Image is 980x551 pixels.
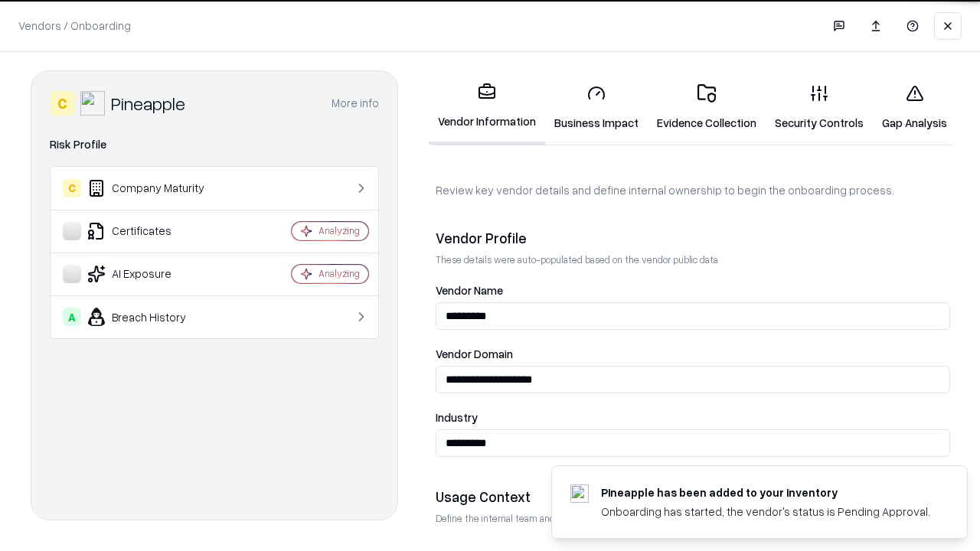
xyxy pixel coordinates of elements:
div: Company Maturity [63,179,246,197]
div: C [50,91,74,116]
label: Industry [436,412,950,423]
a: Business Impact [545,72,648,143]
div: AI Exposure [63,265,246,283]
div: Pineapple has been added to your inventory [601,484,930,500]
a: Evidence Collection [648,72,766,143]
div: Breach History [63,308,246,326]
img: Pineapple [80,91,105,116]
img: pineappleenergy.com [570,484,589,503]
div: Risk Profile [50,135,379,154]
div: Analyzing [318,267,360,280]
div: Certificates [63,222,246,240]
a: Security Controls [766,72,873,143]
div: C [63,179,81,197]
a: Vendor Information [429,70,545,145]
div: A [63,308,81,326]
div: Onboarding has started, the vendor's status is Pending Approval. [601,504,930,520]
label: Vendor Domain [436,348,950,360]
div: Usage Context [436,487,950,506]
label: Vendor Name [436,285,950,296]
button: More info [332,90,379,117]
div: Analyzing [318,224,360,237]
p: Review key vendor details and define internal ownership to begin the onboarding process. [436,182,950,198]
p: Vendors / Onboarding [18,18,131,34]
div: Pineapple [111,91,185,116]
p: Define the internal team and reason for using this vendor. This helps assess business relevance a... [436,512,950,525]
div: Vendor Profile [436,229,950,247]
a: Gap Analysis [873,72,956,143]
p: These details were auto-populated based on the vendor public data [436,253,950,266]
